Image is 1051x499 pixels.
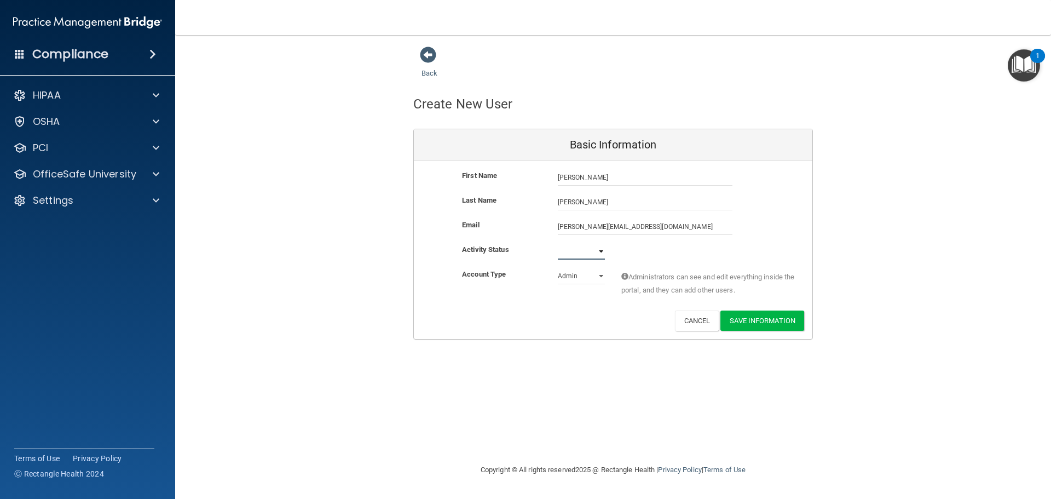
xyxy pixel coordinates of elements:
button: Open Resource Center, 1 new notification [1008,49,1040,82]
p: OSHA [33,115,60,128]
a: OSHA [13,115,159,128]
a: Privacy Policy [73,453,122,464]
a: OfficeSafe University [13,168,159,181]
a: HIPAA [13,89,159,102]
div: Copyright © All rights reserved 2025 @ Rectangle Health | | [413,452,813,487]
b: Activity Status [462,245,509,254]
p: OfficeSafe University [33,168,136,181]
span: Administrators can see and edit everything inside the portal, and they can add other users. [621,271,796,297]
div: 1 [1036,56,1040,70]
b: Email [462,221,480,229]
b: Account Type [462,270,506,278]
b: Last Name [462,196,496,204]
a: Privacy Policy [658,466,701,474]
a: Terms of Use [703,466,746,474]
h4: Create New User [413,97,513,111]
p: PCI [33,141,48,154]
img: PMB logo [13,12,162,33]
div: Basic Information [414,129,812,161]
h4: Compliance [32,47,108,62]
b: First Name [462,171,497,180]
button: Cancel [675,311,719,331]
p: HIPAA [33,89,61,102]
span: Ⓒ Rectangle Health 2024 [14,468,104,479]
p: Settings [33,194,73,207]
a: Back [421,56,437,77]
button: Save Information [720,311,804,331]
a: PCI [13,141,159,154]
a: Settings [13,194,159,207]
a: Terms of Use [14,453,60,464]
